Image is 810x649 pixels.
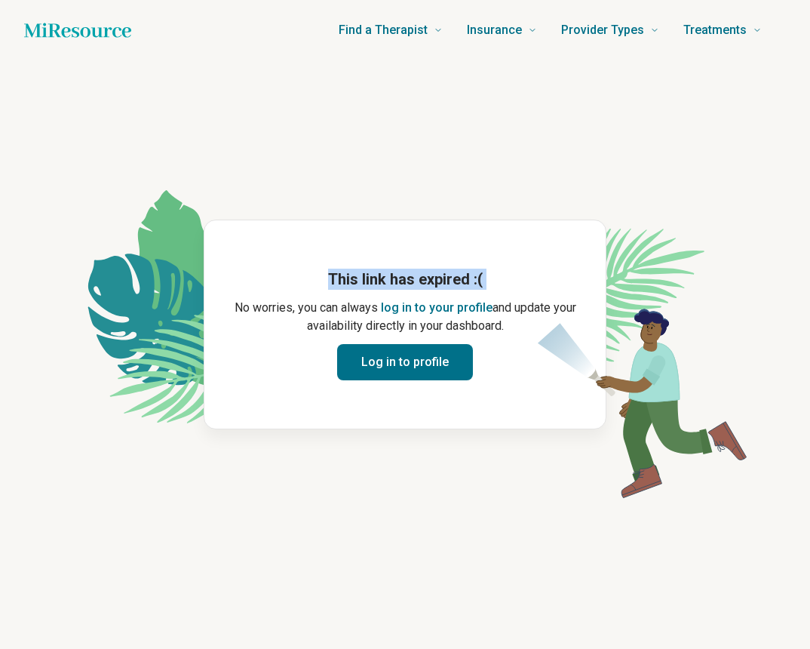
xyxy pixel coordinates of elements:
[337,344,473,380] button: Log in to profile
[229,299,581,335] p: No worries, you can always and update your availability directly in your dashboard.
[339,20,428,41] span: Find a Therapist
[381,299,492,317] button: log in to your profile
[24,15,131,45] a: Home page
[683,20,747,41] span: Treatments
[467,20,522,41] span: Insurance
[229,269,581,290] h1: This link has expired :(
[561,20,644,41] span: Provider Types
